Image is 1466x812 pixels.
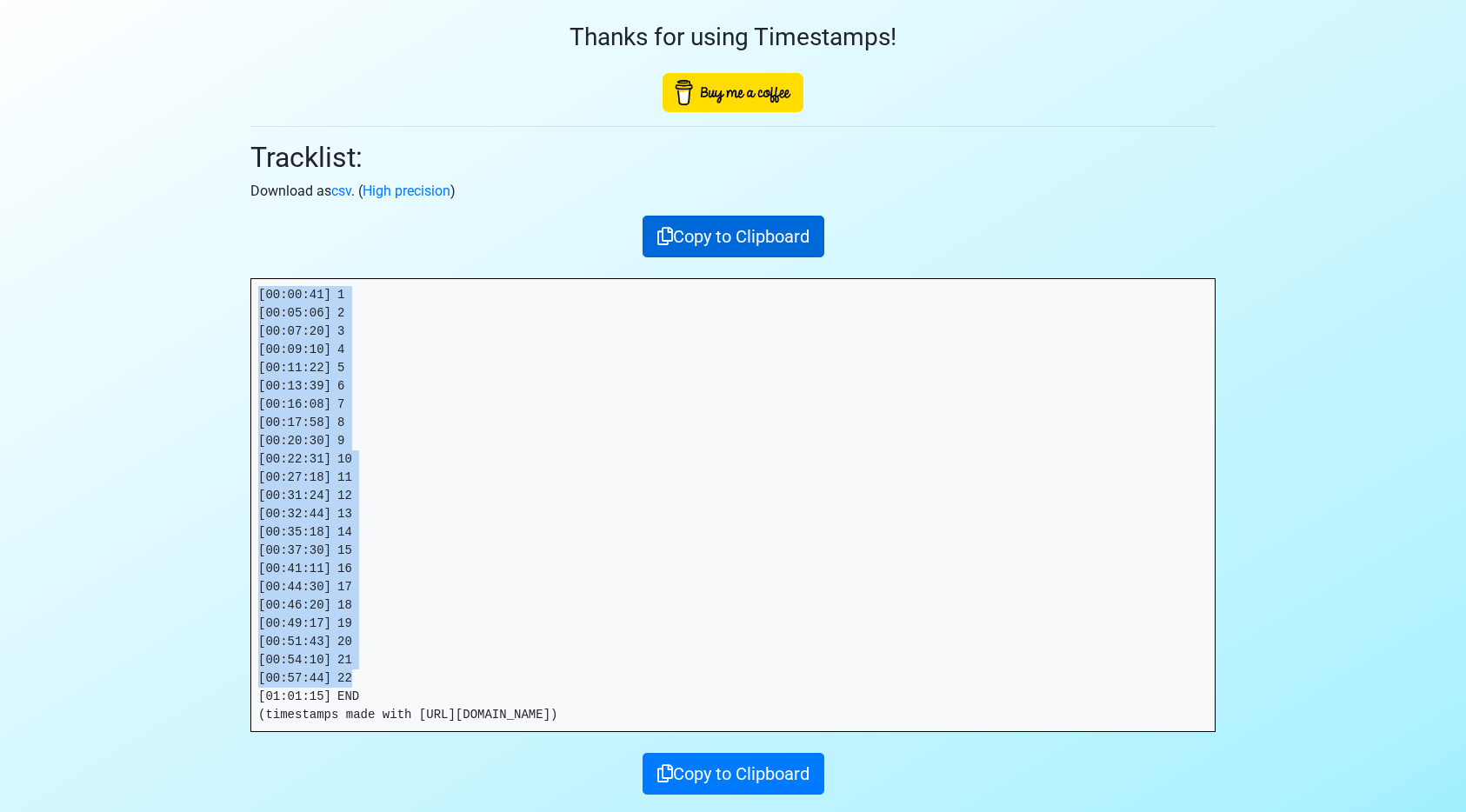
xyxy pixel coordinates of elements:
[251,279,1215,731] pre: [00:00:41] 1 [00:05:06] 2 [00:07:20] 3 [00:09:10] 4 [00:11:22] 5 [00:13:39] 6 [00:16:08] 7 [00:17...
[250,23,1216,52] h3: Thanks for using Timestamps!
[250,181,1216,202] p: Download as . ( )
[363,183,450,199] a: High precision
[643,753,824,795] button: Copy to Clipboard
[643,216,824,257] button: Copy to Clipboard
[250,141,1216,174] h2: Tracklist:
[331,183,351,199] a: csv
[663,73,803,112] img: Buy Me A Coffee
